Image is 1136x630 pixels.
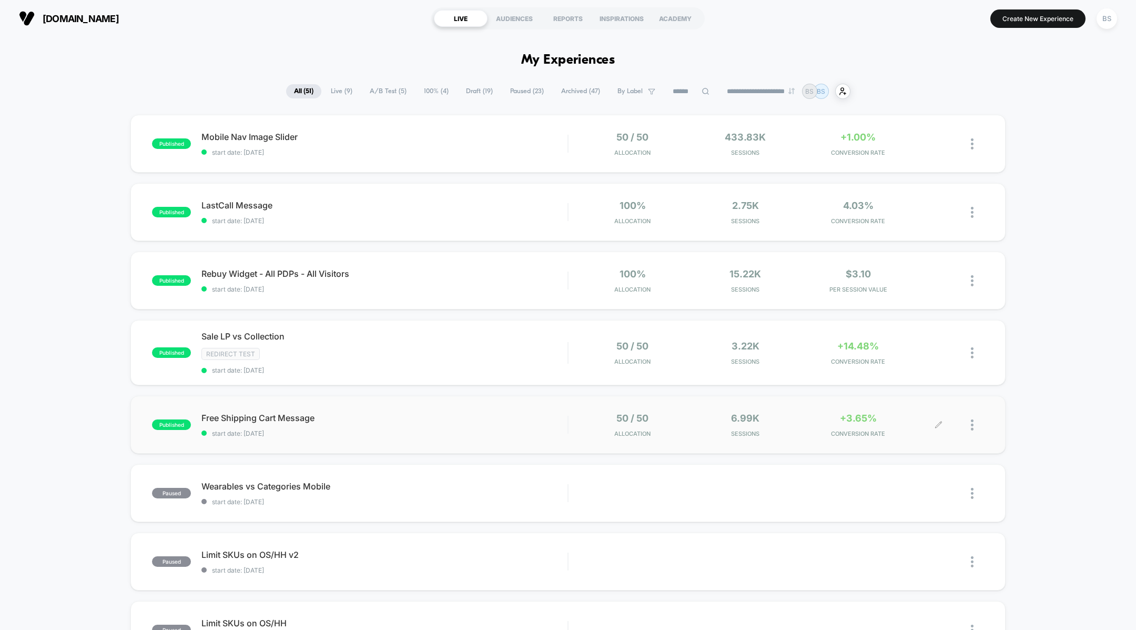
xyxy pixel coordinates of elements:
[846,268,871,279] span: $3.10
[201,566,567,574] span: start date: [DATE]
[614,286,651,293] span: Allocation
[488,10,541,27] div: AUDIENCES
[732,200,759,211] span: 2.75k
[616,132,648,143] span: 50 / 50
[286,84,321,98] span: All ( 51 )
[614,358,651,365] span: Allocation
[617,87,643,95] span: By Label
[201,285,567,293] span: start date: [DATE]
[19,11,35,26] img: Visually logo
[1093,8,1120,29] button: BS
[201,429,567,437] span: start date: [DATE]
[201,366,567,374] span: start date: [DATE]
[805,430,912,437] span: CONVERSION RATE
[840,132,876,143] span: +1.00%
[458,84,501,98] span: Draft ( 19 )
[541,10,595,27] div: REPORTS
[553,84,608,98] span: Archived ( 47 )
[971,419,973,431] img: close
[201,413,567,423] span: Free Shipping Cart Message
[971,275,973,286] img: close
[614,149,651,156] span: Allocation
[788,88,795,94] img: end
[729,268,761,279] span: 15.22k
[595,10,648,27] div: INSPIRATIONS
[843,200,874,211] span: 4.03%
[805,87,814,95] p: BS
[201,148,567,156] span: start date: [DATE]
[616,413,648,424] span: 50 / 50
[201,498,567,506] span: start date: [DATE]
[201,132,567,142] span: Mobile Nav Image Slider
[990,9,1086,28] button: Create New Experience
[16,10,122,27] button: [DOMAIN_NAME]
[201,481,567,492] span: Wearables vs Categories Mobile
[43,13,119,24] span: [DOMAIN_NAME]
[732,341,759,352] span: 3.22k
[805,217,912,225] span: CONVERSION RATE
[362,84,414,98] span: A/B Test ( 5 )
[152,138,191,149] span: published
[817,87,825,95] p: BS
[201,549,567,560] span: Limit SKUs on OS/HH v2
[434,10,488,27] div: LIVE
[152,347,191,358] span: published
[648,10,702,27] div: ACADEMY
[692,286,799,293] span: Sessions
[840,413,877,424] span: +3.65%
[201,348,260,360] span: Redirect Test
[416,84,457,98] span: 100% ( 4 )
[692,430,799,437] span: Sessions
[971,207,973,218] img: close
[152,488,191,498] span: paused
[502,84,552,98] span: Paused ( 23 )
[805,149,912,156] span: CONVERSION RATE
[201,200,567,211] span: LastCall Message
[805,286,912,293] span: PER SESSION VALUE
[692,149,799,156] span: Sessions
[971,488,973,499] img: close
[1097,8,1117,29] div: BS
[152,419,191,430] span: published
[805,358,912,365] span: CONVERSION RATE
[971,347,973,358] img: close
[620,268,646,279] span: 100%
[152,275,191,286] span: published
[323,84,360,98] span: Live ( 9 )
[521,53,615,68] h1: My Experiences
[152,556,191,567] span: paused
[620,200,646,211] span: 100%
[837,341,879,352] span: +14.48%
[971,138,973,149] img: close
[692,358,799,365] span: Sessions
[201,618,567,628] span: Limit SKUs on OS/HH
[614,430,651,437] span: Allocation
[692,217,799,225] span: Sessions
[725,132,766,143] span: 433.83k
[152,207,191,217] span: published
[616,341,648,352] span: 50 / 50
[614,217,651,225] span: Allocation
[201,331,567,342] span: Sale LP vs Collection
[201,217,567,225] span: start date: [DATE]
[201,268,567,279] span: Rebuy Widget - All PDPs - All Visitors
[731,413,759,424] span: 6.99k
[971,556,973,567] img: close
